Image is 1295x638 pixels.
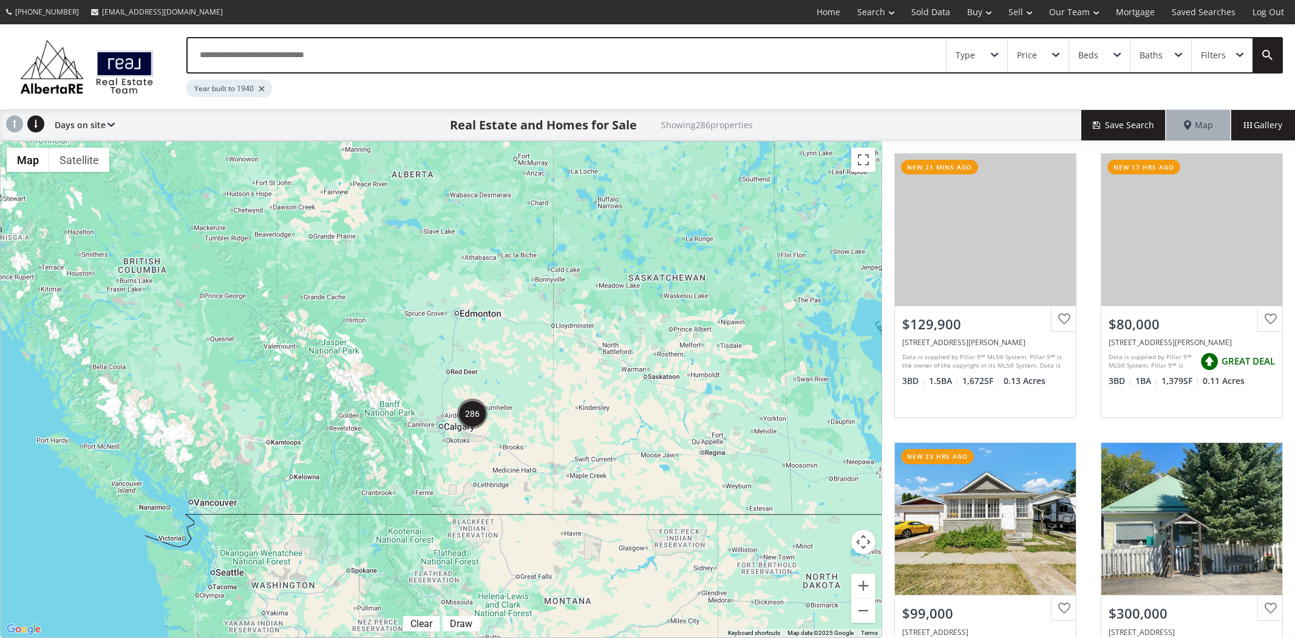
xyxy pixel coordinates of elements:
div: $80,000 [1109,315,1275,334]
h1: Real Estate and Homes for Sale [450,117,637,134]
button: Keyboard shortcuts [728,629,780,637]
span: Gallery [1244,119,1282,131]
span: [EMAIL_ADDRESS][DOMAIN_NAME] [102,7,223,17]
div: Days on site [49,110,115,140]
a: new 21 mins ago$129,900[STREET_ADDRESS][PERSON_NAME]Data is supplied by Pillar 9™ MLS® System. Pi... [882,141,1089,430]
img: rating icon [1197,349,1222,374]
div: Clear [407,618,435,629]
div: $99,000 [902,604,1069,623]
span: 1,379 SF [1161,375,1200,387]
button: Show street map [7,148,49,172]
img: Google [4,622,44,637]
div: 2422 212 Street, Bellevue, AB T0K 0C0 [1109,627,1275,637]
button: Zoom out [851,599,875,623]
div: Draw [447,618,475,629]
button: Map camera controls [851,530,875,554]
span: 0.13 Acres [1004,375,1045,387]
a: new 17 hrs ago$80,000[STREET_ADDRESS][PERSON_NAME]Data is supplied by Pillar 9™ MLS® System. Pill... [1089,141,1295,430]
div: Type [956,51,975,60]
div: Data is supplied by Pillar 9™ MLS® System. Pillar 9™ is the owner of the copyright in its MLS® Sy... [902,352,1066,371]
div: Click to clear. [403,618,440,629]
div: Click to draw. [443,618,480,629]
div: 4709 47 Street, Stettler, AB T0C 2L2 [1109,337,1275,348]
a: Terms [861,629,878,636]
span: Map [1184,119,1213,131]
div: Data is supplied by Pillar 9™ MLS® System. Pillar 9™ is the owner of the copyright in its MLS® Sy... [1109,352,1194,371]
span: 1.5 BA [929,375,959,387]
button: Save Search [1081,110,1166,140]
span: 3 BD [902,375,926,387]
div: Filters [1201,51,1226,60]
span: 1,672 SF [962,375,1001,387]
div: Gallery [1231,110,1295,140]
span: 1 BA [1135,375,1158,387]
div: Map [1166,110,1231,140]
button: Toggle fullscreen view [851,148,875,172]
div: 5228 48 Street, Provost, AB T0B 3S0 [902,337,1069,348]
span: Map data ©2025 Google [787,629,854,636]
div: Price [1017,51,1037,60]
div: Year built to 1940 [186,80,272,97]
a: Open this area in Google Maps (opens a new window) [4,622,44,637]
div: 286 [457,399,488,429]
div: Beds [1078,51,1098,60]
button: Zoom in [851,574,875,598]
span: GREAT DEAL [1222,355,1275,368]
div: $300,000 [1109,604,1275,623]
div: Baths [1140,51,1163,60]
span: 3 BD [1109,375,1132,387]
a: [EMAIL_ADDRESS][DOMAIN_NAME] [85,1,229,23]
h2: Showing 286 properties [661,120,753,129]
div: 1172 Elm Street SE, Medicine Hat, AB T1A 1C5 [902,627,1069,637]
button: Show satellite imagery [49,148,109,172]
img: Logo [14,36,160,97]
span: [PHONE_NUMBER] [15,7,79,17]
span: 0.11 Acres [1203,375,1245,387]
div: $129,900 [902,315,1069,334]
